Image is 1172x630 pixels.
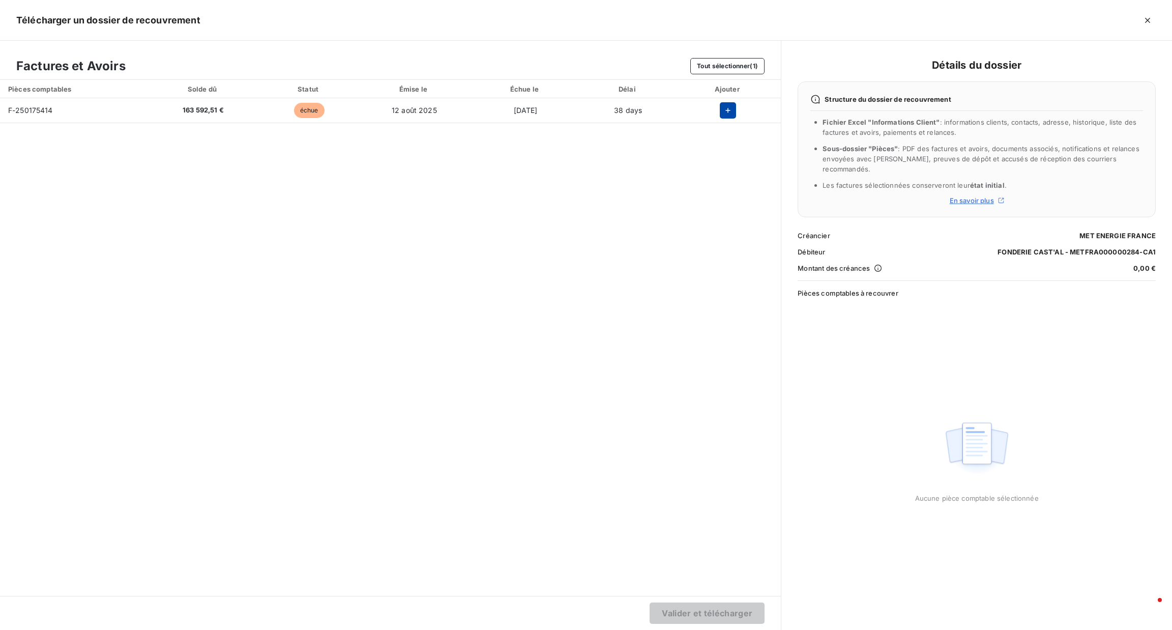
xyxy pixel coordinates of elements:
[1079,232,1156,240] span: MET ENERGIE FRANCE
[294,103,325,118] span: échue
[823,145,1139,173] span: : PDF des factures et avoirs, documents associés, notifications et relances envoyées avec [PERSON...
[1137,595,1162,620] iframe: Intercom live chat
[823,145,898,153] span: Sous-dossier "Pièces"
[361,84,467,94] div: Émise le
[261,84,357,94] div: Statut
[798,232,830,240] span: Créancier
[690,58,765,74] button: Tout sélectionner(1)
[677,84,779,94] div: Ajouter
[825,95,951,103] span: Structure du dossier de recouvrement
[915,494,1039,502] span: Aucune pièce comptable sélectionnée
[2,84,145,94] div: Pièces comptables
[359,98,470,123] td: 12 août 2025
[581,98,675,123] td: 38 days
[998,248,1156,256] span: FONDERIE CAST'AL - METFRA000000284-CA1
[16,13,200,27] h5: Télécharger un dossier de recouvrement
[8,106,53,114] span: F-250175414
[650,603,765,624] button: Valider et télécharger
[823,118,940,126] span: Fichier Excel "Informations Client"
[798,264,870,272] span: Montant des créances
[944,417,1009,480] img: empty state
[472,84,579,94] div: Échue le
[16,57,126,75] h3: Factures et Avoirs
[470,98,581,123] td: [DATE]
[798,289,1156,297] span: Pièces comptables à recouvrer
[583,84,673,94] div: Délai
[1133,264,1156,272] span: 0,00 €
[798,248,825,256] span: Débiteur
[798,57,1156,73] h4: Détails du dossier
[950,196,994,205] span: En savoir plus
[823,118,1136,136] span: : informations clients, contacts, adresse, historique, liste des factures et avoirs, paiements et...
[155,105,251,116] span: 163 592,51 €
[823,181,1007,189] span: Les factures sélectionnées conserveront leur .
[149,84,257,94] div: Solde dû
[970,181,1005,189] span: état initial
